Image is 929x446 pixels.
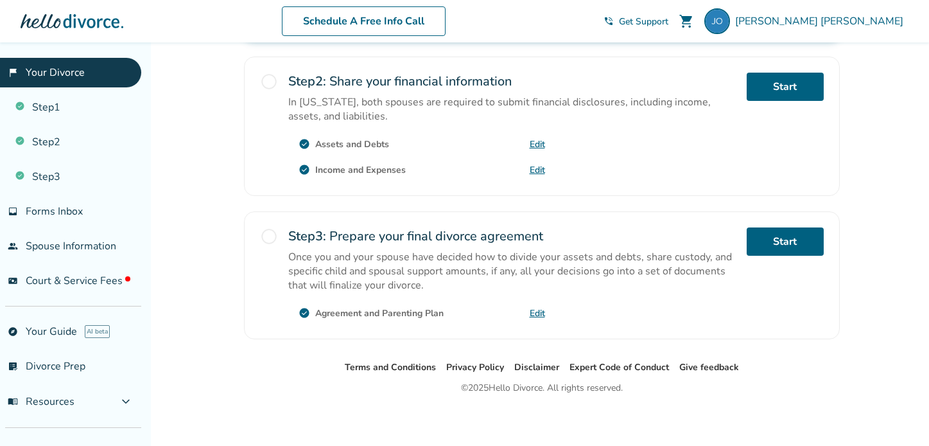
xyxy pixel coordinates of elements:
[288,227,326,245] strong: Step 3 :
[569,361,669,373] a: Expert Code of Conduct
[315,138,389,150] div: Assets and Debts
[619,15,668,28] span: Get Support
[8,395,74,409] span: Resources
[85,325,110,338] span: AI beta
[260,227,278,245] span: radio_button_unchecked
[514,360,559,375] li: Disclaimer
[299,164,310,175] span: check_circle
[315,307,444,319] div: Agreement and Parenting Plan
[299,307,310,319] span: check_circle
[26,274,130,288] span: Court & Service Fees
[8,241,18,251] span: people
[747,227,824,256] a: Start
[8,67,18,78] span: flag_2
[288,250,736,292] div: Once you and your spouse have decided how to divide your assets and debts, share custody, and spe...
[530,164,545,176] a: Edit
[299,138,310,150] span: check_circle
[8,361,18,371] span: list_alt_check
[530,307,545,319] a: Edit
[288,227,736,245] h2: Prepare your final divorce agreement
[530,138,545,150] a: Edit
[679,360,739,375] li: Give feedback
[603,15,668,28] a: phone_in_talkGet Support
[461,380,623,396] div: © 2025 Hello Divorce. All rights reserved.
[865,384,929,446] iframe: Chat Widget
[288,73,736,90] h2: Share your financial information
[446,361,504,373] a: Privacy Policy
[603,16,614,26] span: phone_in_talk
[747,73,824,101] a: Start
[679,13,694,29] span: shopping_cart
[288,95,736,123] div: In [US_STATE], both spouses are required to submit financial disclosures, including income, asset...
[288,73,326,90] strong: Step 2 :
[8,206,18,217] span: inbox
[735,14,908,28] span: [PERSON_NAME] [PERSON_NAME]
[282,6,446,36] a: Schedule A Free Info Call
[345,361,436,373] a: Terms and Conditions
[8,276,18,286] span: universal_currency_alt
[26,204,83,219] span: Forms Inbox
[118,394,134,409] span: expand_more
[315,164,406,176] div: Income and Expenses
[8,397,18,407] span: menu_book
[260,73,278,91] span: radio_button_unchecked
[8,326,18,337] span: explore
[704,8,730,34] img: jobrien737@yahoo.com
